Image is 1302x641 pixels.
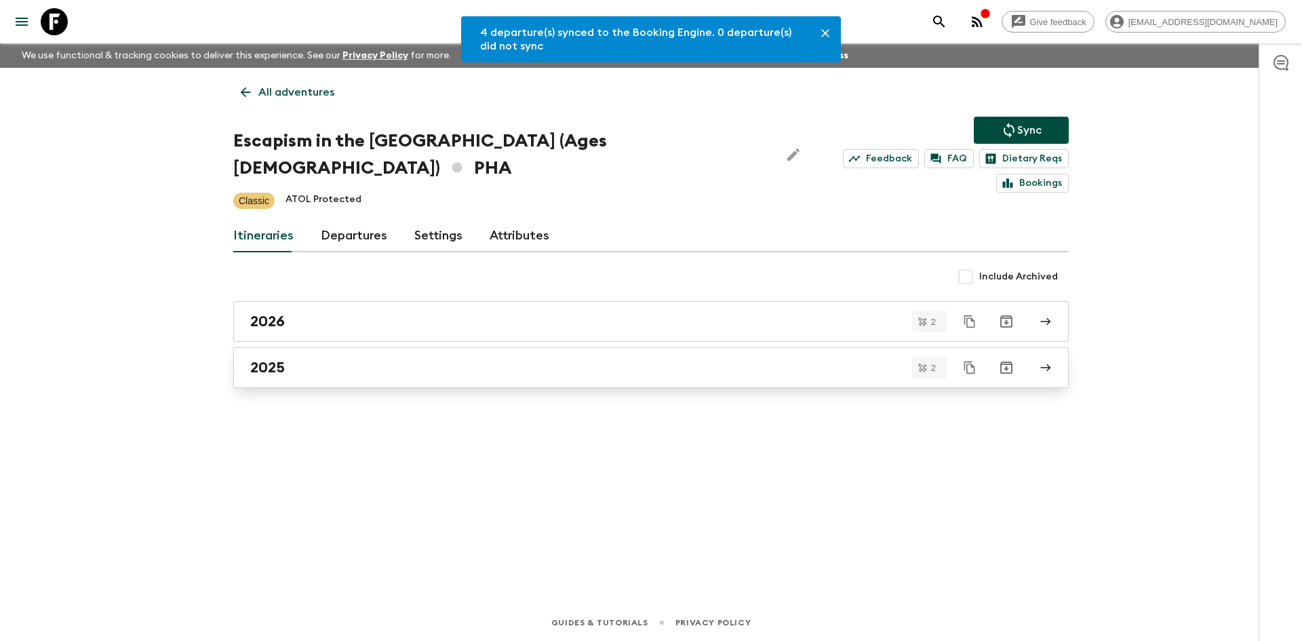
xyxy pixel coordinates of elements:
[979,270,1058,284] span: Include Archived
[993,354,1020,381] button: Archive
[8,8,35,35] button: menu
[233,220,294,252] a: Itineraries
[1002,11,1094,33] a: Give feedback
[780,128,807,182] button: Edit Adventure Title
[233,301,1069,342] a: 2026
[1105,11,1286,33] div: [EMAIL_ADDRESS][DOMAIN_NAME]
[480,20,804,58] div: 4 departure(s) synced to the Booking Engine. 0 departure(s) did not sync
[233,79,342,106] a: All adventures
[923,364,944,372] span: 2
[958,355,982,380] button: Duplicate
[924,149,974,168] a: FAQ
[974,117,1069,144] button: Sync adventure departures to the booking engine
[490,220,549,252] a: Attributes
[1121,17,1285,27] span: [EMAIL_ADDRESS][DOMAIN_NAME]
[815,23,835,43] button: Close
[1023,17,1094,27] span: Give feedback
[843,149,919,168] a: Feedback
[1017,122,1042,138] p: Sync
[321,220,387,252] a: Departures
[16,43,456,68] p: We use functional & tracking cookies to deliver this experience. See our for more.
[250,313,285,330] h2: 2026
[233,347,1069,388] a: 2025
[414,220,462,252] a: Settings
[996,174,1069,193] a: Bookings
[233,128,769,182] h1: Escapism in the [GEOGRAPHIC_DATA] (Ages [DEMOGRAPHIC_DATA]) PHA
[285,193,361,209] p: ATOL Protected
[923,317,944,326] span: 2
[551,615,648,630] a: Guides & Tutorials
[239,194,269,208] p: Classic
[675,615,751,630] a: Privacy Policy
[979,149,1069,168] a: Dietary Reqs
[993,308,1020,335] button: Archive
[250,359,285,376] h2: 2025
[926,8,953,35] button: search adventures
[342,51,408,60] a: Privacy Policy
[258,84,334,100] p: All adventures
[958,309,982,334] button: Duplicate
